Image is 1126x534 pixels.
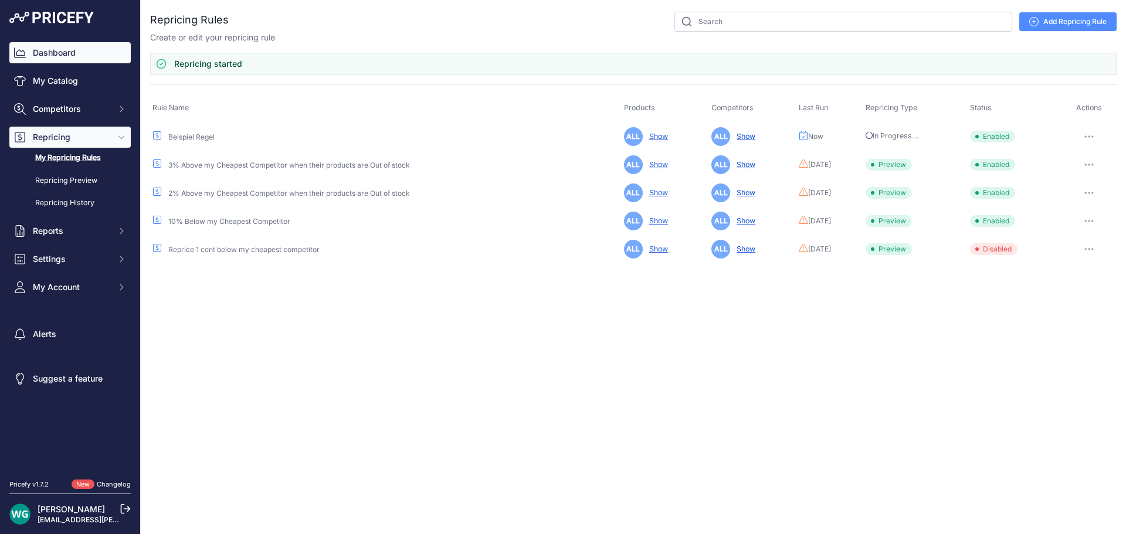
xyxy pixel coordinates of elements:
[970,103,992,112] span: Status
[866,159,912,171] span: Preview
[624,127,643,146] span: ALL
[9,368,131,389] a: Suggest a feature
[674,12,1012,32] input: Search
[711,127,730,146] span: ALL
[1019,12,1117,31] a: Add Repricing Rule
[866,131,919,140] span: In Progress...
[808,160,831,169] span: [DATE]
[38,504,105,514] a: [PERSON_NAME]
[808,132,823,141] span: Now
[9,249,131,270] button: Settings
[9,98,131,120] button: Competitors
[732,160,755,169] a: Show
[38,515,218,524] a: [EMAIL_ADDRESS][PERSON_NAME][DOMAIN_NAME]
[732,132,755,141] a: Show
[33,281,110,293] span: My Account
[645,188,668,197] a: Show
[732,244,755,253] a: Show
[168,245,320,254] a: Reprice 1 cent below my cheapest competitor
[645,244,668,253] a: Show
[711,103,754,112] span: Competitors
[866,187,912,199] span: Preview
[9,171,131,191] a: Repricing Preview
[732,216,755,225] a: Show
[866,243,912,255] span: Preview
[168,189,410,198] a: 2% Above my Cheapest Competitor when their products are Out of stock
[33,225,110,237] span: Reports
[866,215,912,227] span: Preview
[9,127,131,148] button: Repricing
[970,215,1015,227] span: Enabled
[150,12,229,28] h2: Repricing Rules
[97,480,131,488] a: Changelog
[168,217,290,226] a: 10% Below my Cheapest Competitor
[9,12,94,23] img: Pricefy Logo
[150,32,275,43] p: Create or edit your repricing rule
[9,148,131,168] a: My Repricing Rules
[624,183,643,202] span: ALL
[1076,103,1102,112] span: Actions
[808,244,831,254] span: [DATE]
[9,193,131,213] a: Repricing History
[9,70,131,91] a: My Catalog
[624,212,643,230] span: ALL
[168,161,410,169] a: 3% Above my Cheapest Competitor when their products are Out of stock
[866,103,917,112] span: Repricing Type
[33,103,110,115] span: Competitors
[711,183,730,202] span: ALL
[9,42,131,63] a: Dashboard
[645,132,668,141] a: Show
[808,188,831,198] span: [DATE]
[799,103,828,112] span: Last Run
[152,103,189,112] span: Rule Name
[33,253,110,265] span: Settings
[9,324,131,345] a: Alerts
[970,131,1015,142] span: Enabled
[808,216,831,226] span: [DATE]
[9,479,49,489] div: Pricefy v1.7.2
[711,212,730,230] span: ALL
[645,160,668,169] a: Show
[72,479,94,489] span: New
[645,216,668,225] a: Show
[174,58,242,70] h3: Repricing started
[9,277,131,298] button: My Account
[711,240,730,259] span: ALL
[624,155,643,174] span: ALL
[970,187,1015,199] span: Enabled
[9,220,131,242] button: Reports
[33,131,110,143] span: Repricing
[9,42,131,465] nav: Sidebar
[970,159,1015,171] span: Enabled
[168,132,215,141] a: Beispiel Regel
[624,103,655,112] span: Products
[970,243,1018,255] span: Disabled
[732,188,755,197] a: Show
[624,240,643,259] span: ALL
[711,155,730,174] span: ALL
